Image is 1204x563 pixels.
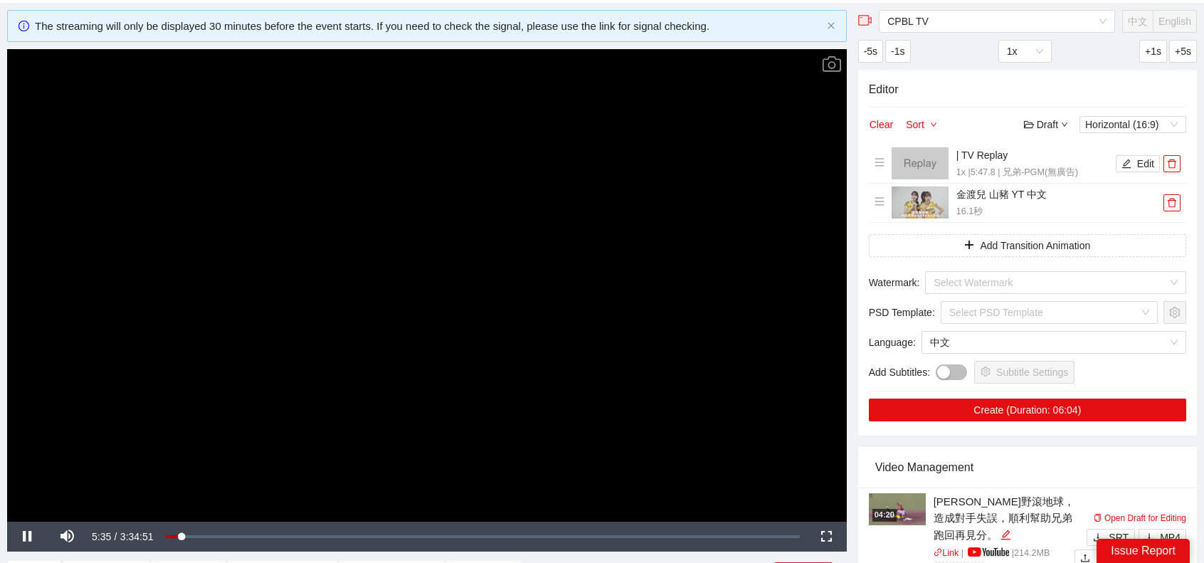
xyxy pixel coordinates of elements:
[1144,532,1154,544] span: download
[869,275,920,290] span: Watermark :
[930,121,937,130] span: down
[807,522,847,552] button: Fullscreen
[7,522,47,552] button: Pause
[92,531,111,542] span: 5:35
[7,49,847,522] div: Video Player
[1085,117,1181,132] span: Horizontal (16:9)
[1094,513,1186,523] a: Open Draft for Editing
[858,14,872,28] span: video-camera
[120,531,154,542] span: 3:34:51
[872,509,897,521] div: 04:20
[1000,530,1011,540] span: edit
[885,40,910,63] button: -1s
[934,547,1075,561] p: | | 214.2 MB
[869,116,894,133] button: Clear
[1121,159,1131,170] span: edit
[1094,514,1102,522] span: copy
[875,157,884,167] span: menu
[47,522,87,552] button: Mute
[1164,198,1180,208] span: delete
[891,43,904,59] span: -1s
[115,531,117,542] span: /
[934,548,959,558] a: linkLink
[869,234,1186,257] button: plusAdd Transition Animation
[35,18,821,35] div: The streaming will only be displayed 30 minutes before the event starts. If you need to check the...
[964,240,974,251] span: plus
[166,535,800,538] div: Progress Bar
[1164,159,1180,169] span: delete
[1128,16,1148,27] span: 中文
[956,186,1160,202] h4: 金渡兒 山豬 YT 中文
[1139,529,1186,546] button: downloadMP4
[875,196,884,206] span: menu
[1061,121,1068,128] span: down
[956,147,1112,163] h4: | TV Replay
[827,21,835,30] span: close
[887,11,1107,32] span: CPBL TV
[875,447,1180,488] div: Video Management
[1000,527,1011,544] div: Edit
[1158,16,1191,27] span: English
[934,548,943,557] span: link
[1139,40,1167,63] button: +1s
[1163,194,1181,211] button: delete
[858,40,883,63] button: -5s
[869,305,935,320] span: PSD Template :
[892,186,949,219] img: thumbnail.png
[827,21,835,31] button: close
[1116,155,1160,172] button: editEdit
[869,335,916,350] span: Language :
[956,166,1112,180] p: 1x | 5:47.8 | 兄弟-PGM(無廣告)
[1093,532,1103,544] span: download
[1145,43,1161,59] span: +1s
[892,147,949,179] img: 160x90.png
[869,364,930,380] span: Add Subtitles :
[1163,155,1181,172] button: delete
[869,399,1186,421] button: Create (Duration: 06:04)
[869,80,1186,98] h4: Editor
[1109,530,1129,545] span: SRT
[1169,40,1197,63] button: +5s
[1087,529,1135,546] button: downloadSRT
[1175,43,1191,59] span: +5s
[1163,301,1186,324] button: setting
[1097,539,1190,563] div: Issue Report
[974,361,1074,384] button: settingSubtitle Settings
[1160,530,1181,545] span: MP4
[1024,117,1068,132] div: Draft
[19,21,29,31] span: info-circle
[956,205,1160,219] p: 16.1 秒
[905,116,938,133] button: Sortdown
[1007,41,1043,62] span: 1x
[930,332,1178,353] span: 中文
[864,43,877,59] span: -5s
[869,493,926,525] img: fd634fa1-b4e4-4c0a-a477-3649cc778a2a.jpg
[1024,120,1034,130] span: folder-open
[968,547,1009,557] img: yt_logo_rgb_light.a676ea31.png
[934,493,1075,544] div: [PERSON_NAME]野滾地球，造成對手失誤，順利幫助兄弟跑回再見分。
